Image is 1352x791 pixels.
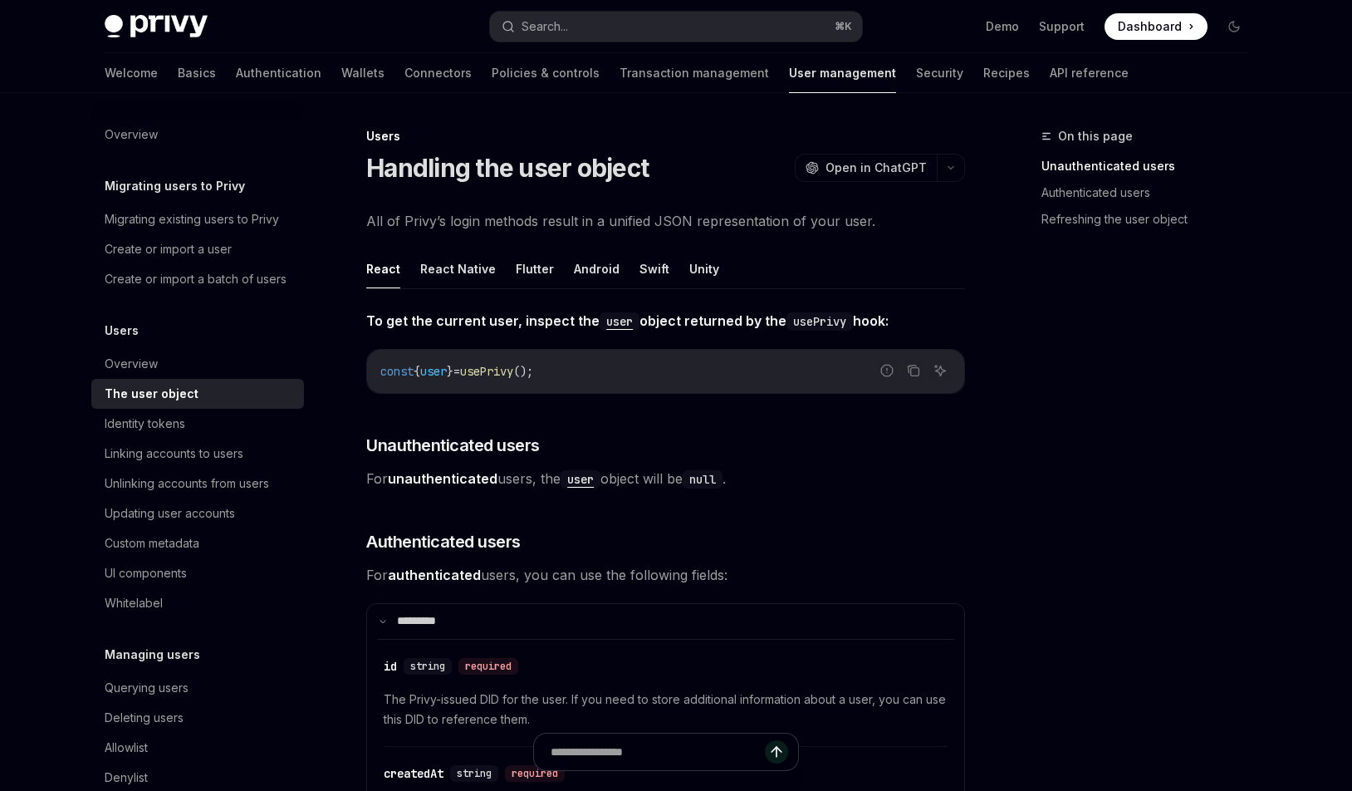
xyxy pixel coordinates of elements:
button: React Native [420,249,496,288]
div: Overview [105,354,158,374]
a: Transaction management [620,53,769,93]
button: Android [574,249,620,288]
div: Denylist [105,768,148,788]
strong: unauthenticated [388,470,497,487]
div: The user object [105,384,198,404]
div: Whitelabel [105,593,163,613]
code: user [600,312,639,331]
a: Deleting users [91,703,304,733]
div: Custom metadata [105,533,199,553]
h5: Migrating users to Privy [105,176,245,196]
button: Search...⌘K [490,12,862,42]
span: For users, the object will be . [366,467,965,490]
div: Querying users [105,678,189,698]
button: Open in ChatGPT [795,154,937,182]
div: Identity tokens [105,414,185,434]
div: Deleting users [105,708,184,728]
code: user [561,470,600,489]
div: Overview [105,125,158,145]
span: string [410,660,445,673]
a: API reference [1050,53,1129,93]
div: Updating user accounts [105,504,235,523]
div: Users [366,128,965,145]
span: The Privy-issued DID for the user. If you need to store additional information about a user, you ... [384,690,948,730]
a: The user object [91,379,304,409]
a: Linking accounts to users [91,439,304,469]
a: Connectors [404,53,472,93]
div: Linking accounts to users [105,444,243,464]
a: Wallets [341,53,385,93]
span: const [380,364,414,379]
a: Create or import a user [91,234,304,264]
a: user [561,470,600,487]
a: Identity tokens [91,409,304,439]
div: id [384,658,397,675]
a: Demo [986,18,1019,35]
input: Ask a question... [551,734,765,770]
a: user [600,312,639,329]
a: Custom metadata [91,528,304,558]
code: usePrivy [786,312,853,331]
a: Support [1039,18,1085,35]
a: Recipes [983,53,1030,93]
span: For users, you can use the following fields: [366,563,965,587]
a: Whitelabel [91,588,304,618]
a: Updating user accounts [91,499,304,528]
div: Unlinking accounts from users [105,474,269,494]
button: Copy the contents from the code block [903,360,924,381]
span: ⌘ K [835,20,852,33]
strong: authenticated [388,567,481,583]
a: Overview [91,120,304,150]
a: UI components [91,558,304,588]
span: { [414,364,420,379]
span: Open in ChatGPT [825,160,927,176]
a: Dashboard [1105,13,1207,40]
div: Search... [522,17,568,37]
button: React [366,249,400,288]
span: usePrivy [460,364,513,379]
a: Refreshing the user object [1041,206,1261,233]
a: Authenticated users [1041,179,1261,206]
button: Send message [765,740,788,764]
span: Authenticated users [366,530,521,553]
a: Migrating existing users to Privy [91,204,304,234]
div: Allowlist [105,738,148,758]
strong: To get the current user, inspect the object returned by the hook: [366,312,889,329]
a: Unauthenticated users [1041,153,1261,179]
div: Migrating existing users to Privy [105,209,279,229]
a: User management [789,53,896,93]
button: Swift [639,249,669,288]
div: Create or import a batch of users [105,269,287,289]
button: Flutter [516,249,554,288]
a: Policies & controls [492,53,600,93]
a: Unlinking accounts from users [91,469,304,499]
img: dark logo [105,15,208,38]
a: Allowlist [91,733,304,763]
div: UI components [105,563,187,583]
h5: Users [105,321,139,341]
button: Ask AI [929,360,951,381]
span: On this page [1058,126,1133,146]
h1: Handling the user object [366,153,649,183]
h5: Managing users [105,645,200,665]
a: Basics [178,53,216,93]
button: Toggle dark mode [1221,13,1247,40]
a: Querying users [91,673,304,703]
button: Report incorrect code [876,360,898,381]
span: Dashboard [1118,18,1182,35]
a: Create or import a batch of users [91,264,304,294]
div: Create or import a user [105,239,232,259]
span: (); [513,364,533,379]
a: Overview [91,349,304,379]
span: All of Privy’s login methods result in a unified JSON representation of your user. [366,209,965,233]
button: Unity [689,249,719,288]
span: user [420,364,447,379]
a: Security [916,53,963,93]
a: Authentication [236,53,321,93]
div: required [458,658,518,675]
code: null [683,470,723,489]
a: Welcome [105,53,158,93]
span: = [453,364,460,379]
span: } [447,364,453,379]
span: Unauthenticated users [366,434,540,457]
